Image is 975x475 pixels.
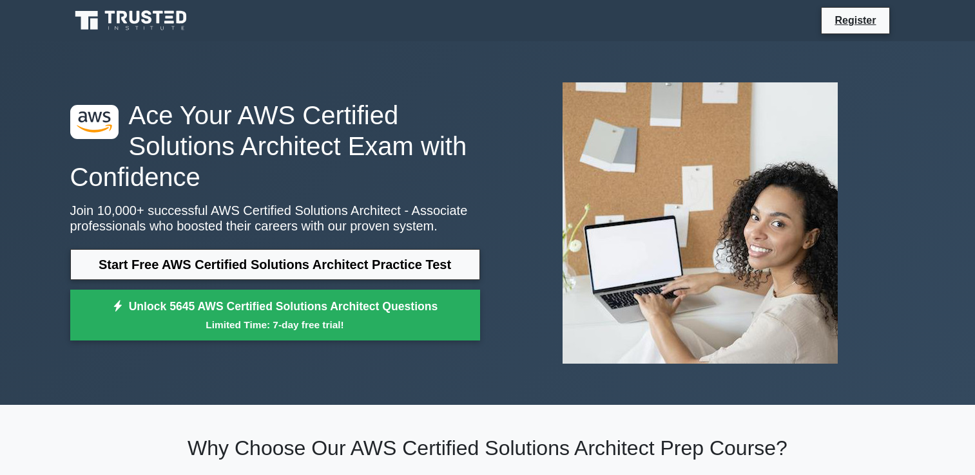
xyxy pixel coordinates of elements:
h2: Why Choose Our AWS Certified Solutions Architect Prep Course? [70,436,905,460]
p: Join 10,000+ successful AWS Certified Solutions Architect - Associate professionals who boosted t... [70,203,480,234]
a: Start Free AWS Certified Solutions Architect Practice Test [70,249,480,280]
small: Limited Time: 7-day free trial! [86,317,464,332]
a: Register [827,12,883,28]
a: Unlock 5645 AWS Certified Solutions Architect QuestionsLimited Time: 7-day free trial! [70,290,480,341]
h1: Ace Your AWS Certified Solutions Architect Exam with Confidence [70,100,480,192]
